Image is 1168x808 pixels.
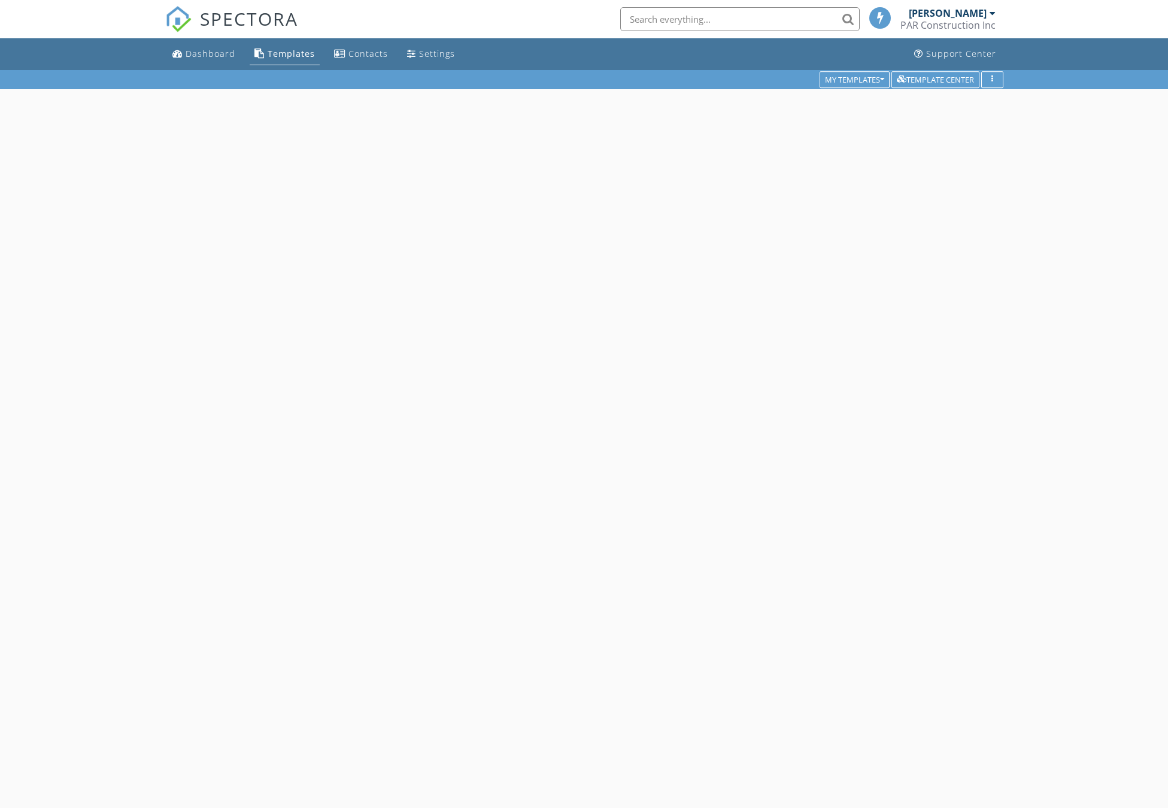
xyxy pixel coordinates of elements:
[165,6,192,32] img: The Best Home Inspection Software - Spectora
[402,43,460,65] a: Settings
[891,74,979,84] a: Template Center
[909,43,1001,65] a: Support Center
[165,16,298,41] a: SPECTORA
[268,48,315,59] div: Templates
[250,43,320,65] a: Templates
[909,7,987,19] div: [PERSON_NAME]
[329,43,393,65] a: Contacts
[168,43,240,65] a: Dashboard
[891,71,979,88] button: Template Center
[897,75,974,84] div: Template Center
[620,7,860,31] input: Search everything...
[186,48,235,59] div: Dashboard
[820,71,890,88] button: My Templates
[200,6,298,31] span: SPECTORA
[825,75,884,84] div: My Templates
[926,48,996,59] div: Support Center
[900,19,996,31] div: PAR Construction Inc
[419,48,455,59] div: Settings
[348,48,388,59] div: Contacts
